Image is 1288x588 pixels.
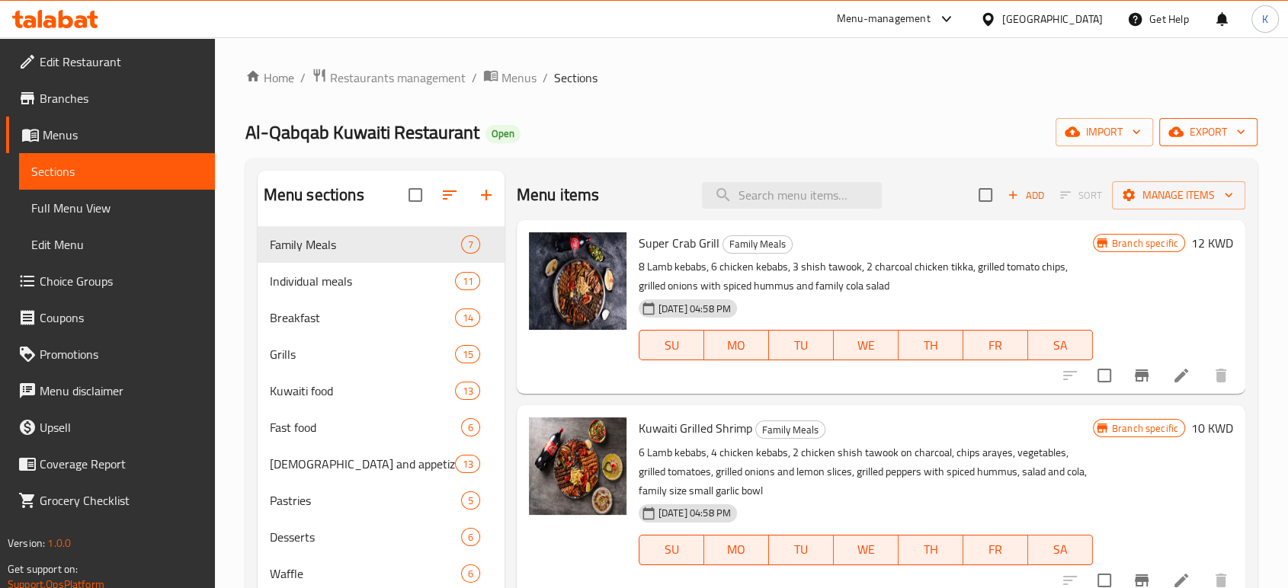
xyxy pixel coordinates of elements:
div: Fast food6 [258,409,505,446]
div: Grills15 [258,336,505,372]
span: TU [775,334,828,356]
div: Kuwaiti food13 [258,372,505,409]
span: Sort sections [431,177,468,213]
span: Full Menu View [31,199,203,217]
span: Waffle [270,564,461,583]
div: Open [485,125,521,143]
div: Individual meals11 [258,263,505,299]
span: TH [905,538,957,561]
span: SA [1034,538,1087,561]
button: Add section [468,177,505,213]
span: Manage items [1124,186,1233,205]
span: Select section [969,179,1001,211]
input: search [702,182,882,209]
span: 13 [456,384,479,398]
div: items [461,418,480,436]
span: 11 [456,274,479,289]
a: Menu disclaimer [6,372,215,409]
div: Desserts6 [258,519,505,555]
span: Branch specific [1106,421,1184,436]
button: FR [963,330,1028,360]
span: Family Meals [723,235,792,253]
span: Promotions [40,345,203,363]
div: items [455,455,479,473]
a: Choice Groups [6,263,215,299]
button: export [1159,118,1258,146]
span: Menus [43,126,203,144]
button: SU [639,535,704,565]
button: WE [834,330,899,360]
span: 5 [462,494,479,508]
span: Get support on: [8,559,78,579]
button: Add [1001,184,1050,207]
a: Branches [6,80,215,117]
div: items [455,308,479,327]
a: Grocery Checklist [6,482,215,519]
span: Add item [1001,184,1050,207]
span: Upsell [40,418,203,436]
a: Coupons [6,299,215,336]
button: TH [899,330,963,360]
span: Open [485,127,521,140]
span: 14 [456,311,479,325]
span: export [1171,123,1245,142]
button: TU [769,330,834,360]
button: Manage items [1112,181,1245,209]
div: Salads and appetizers [270,455,456,473]
span: SU [646,334,698,356]
span: K [1262,11,1268,27]
span: Branches [40,89,203,107]
span: Add [1005,187,1046,204]
li: / [543,69,548,87]
li: / [472,69,477,87]
span: Menu disclaimer [40,382,203,400]
span: Grills [270,345,456,363]
div: [DEMOGRAPHIC_DATA] and appetizers13 [258,446,505,482]
img: Kuwaiti Grilled Shrimp [529,417,626,515]
span: Edit Restaurant [40,53,203,71]
span: Grocery Checklist [40,491,203,510]
span: Individual meals [270,272,456,290]
span: WE [840,538,892,561]
a: Menus [483,68,537,88]
span: Branch specific [1106,236,1184,251]
div: items [455,272,479,290]
a: Full Menu View [19,190,215,226]
h2: Menu sections [264,184,364,206]
a: Restaurants management [312,68,466,88]
a: Edit Restaurant [6,43,215,80]
a: Promotions [6,336,215,372]
span: Restaurants management [330,69,466,87]
span: 6 [462,530,479,545]
div: items [461,528,480,546]
span: 13 [456,457,479,471]
p: 6 Lamb kebabs, 4 chicken kebabs, 2 chicken shish tawook on charcoal, chips arayes, vegetables, gr... [639,443,1093,500]
span: 7 [462,238,479,252]
span: Menus [501,69,537,87]
span: Choice Groups [40,272,203,290]
div: Kuwaiti food [270,382,456,400]
span: Select section first [1050,184,1112,207]
div: items [461,491,480,510]
span: 6 [462,420,479,435]
button: TU [769,535,834,565]
div: items [455,382,479,400]
span: Edit Menu [31,235,203,254]
a: Upsell [6,409,215,446]
span: FR [969,334,1022,356]
span: Sections [31,162,203,181]
button: FR [963,535,1028,565]
span: Pastries [270,491,461,510]
span: [DATE] 04:58 PM [652,302,737,316]
span: import [1068,123,1141,142]
img: Super Crab Grill [529,232,626,330]
span: SU [646,538,698,561]
button: WE [834,535,899,565]
a: Coverage Report [6,446,215,482]
div: Family Meals [755,420,825,439]
span: Family Meals [270,235,461,254]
